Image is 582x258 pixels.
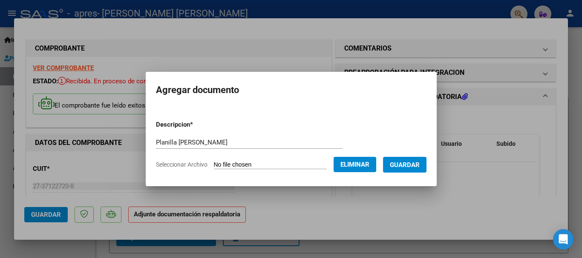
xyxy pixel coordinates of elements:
[156,120,237,130] p: Descripcion
[383,157,426,173] button: Guardar
[340,161,369,168] span: Eliminar
[156,161,207,168] span: Seleccionar Archivo
[156,82,426,98] h2: Agregar documento
[334,157,376,172] button: Eliminar
[553,229,573,249] div: Open Intercom Messenger
[390,161,420,169] span: Guardar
